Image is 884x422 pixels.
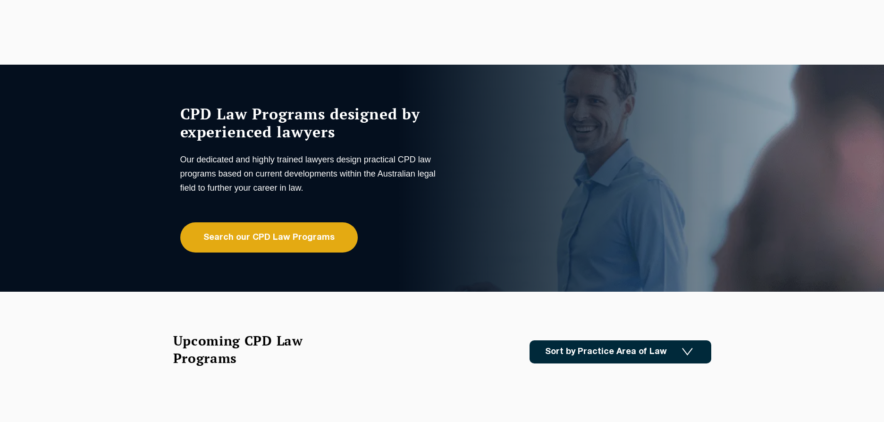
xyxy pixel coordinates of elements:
[180,152,440,195] p: Our dedicated and highly trained lawyers design practical CPD law programs based on current devel...
[530,340,711,363] a: Sort by Practice Area of Law
[682,348,693,356] img: Icon
[180,105,440,141] h1: CPD Law Programs designed by experienced lawyers
[173,332,327,367] h2: Upcoming CPD Law Programs
[180,222,358,253] a: Search our CPD Law Programs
